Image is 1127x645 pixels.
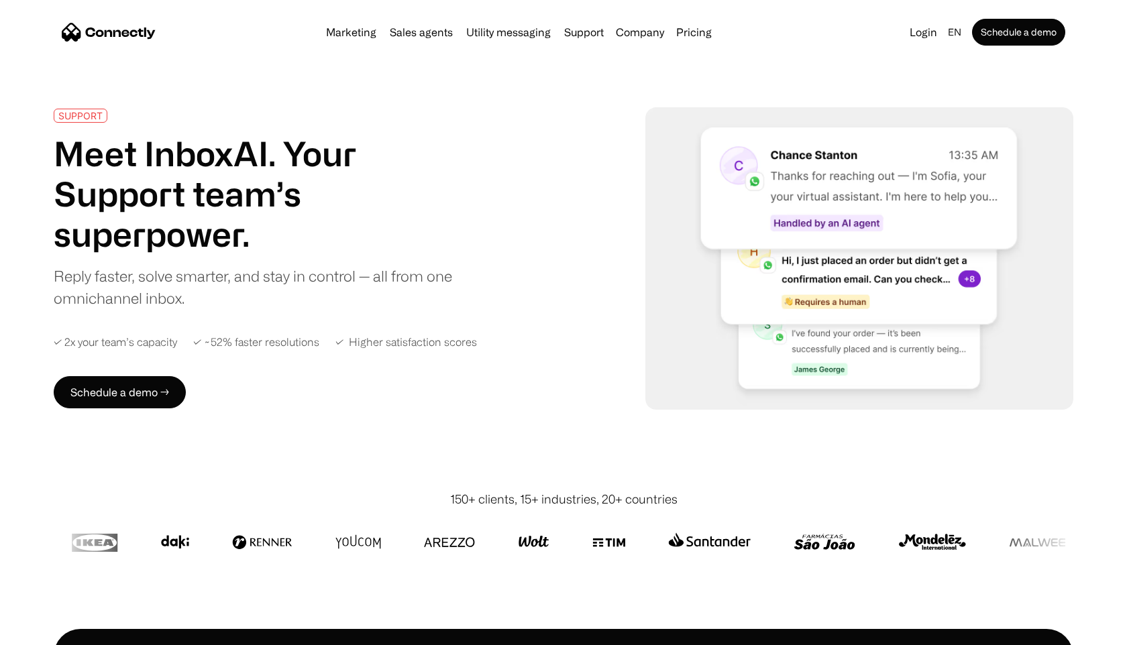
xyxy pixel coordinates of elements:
a: Marketing [321,27,382,38]
div: Company [616,23,664,42]
div: Reply faster, solve smarter, and stay in control — all from one omnichannel inbox. [54,265,462,309]
aside: Language selected: English [13,620,80,640]
a: Utility messaging [461,27,556,38]
div: ✓ Higher satisfaction scores [335,336,477,349]
div: en [943,23,969,42]
div: Company [612,23,668,42]
a: Sales agents [384,27,458,38]
div: ✓ 2x your team’s capacity [54,336,177,349]
a: home [62,22,156,42]
ul: Language list [27,622,80,640]
a: Schedule a demo → [54,376,186,408]
a: Support [559,27,609,38]
a: Schedule a demo [972,19,1065,46]
div: ✓ ~52% faster resolutions [193,336,319,349]
div: 150+ clients, 15+ industries, 20+ countries [450,490,678,508]
a: Pricing [671,27,717,38]
div: en [948,23,961,42]
a: Login [904,23,943,42]
div: SUPPORT [58,111,103,121]
h1: Meet InboxAI. Your Support team’s superpower. [54,133,462,254]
